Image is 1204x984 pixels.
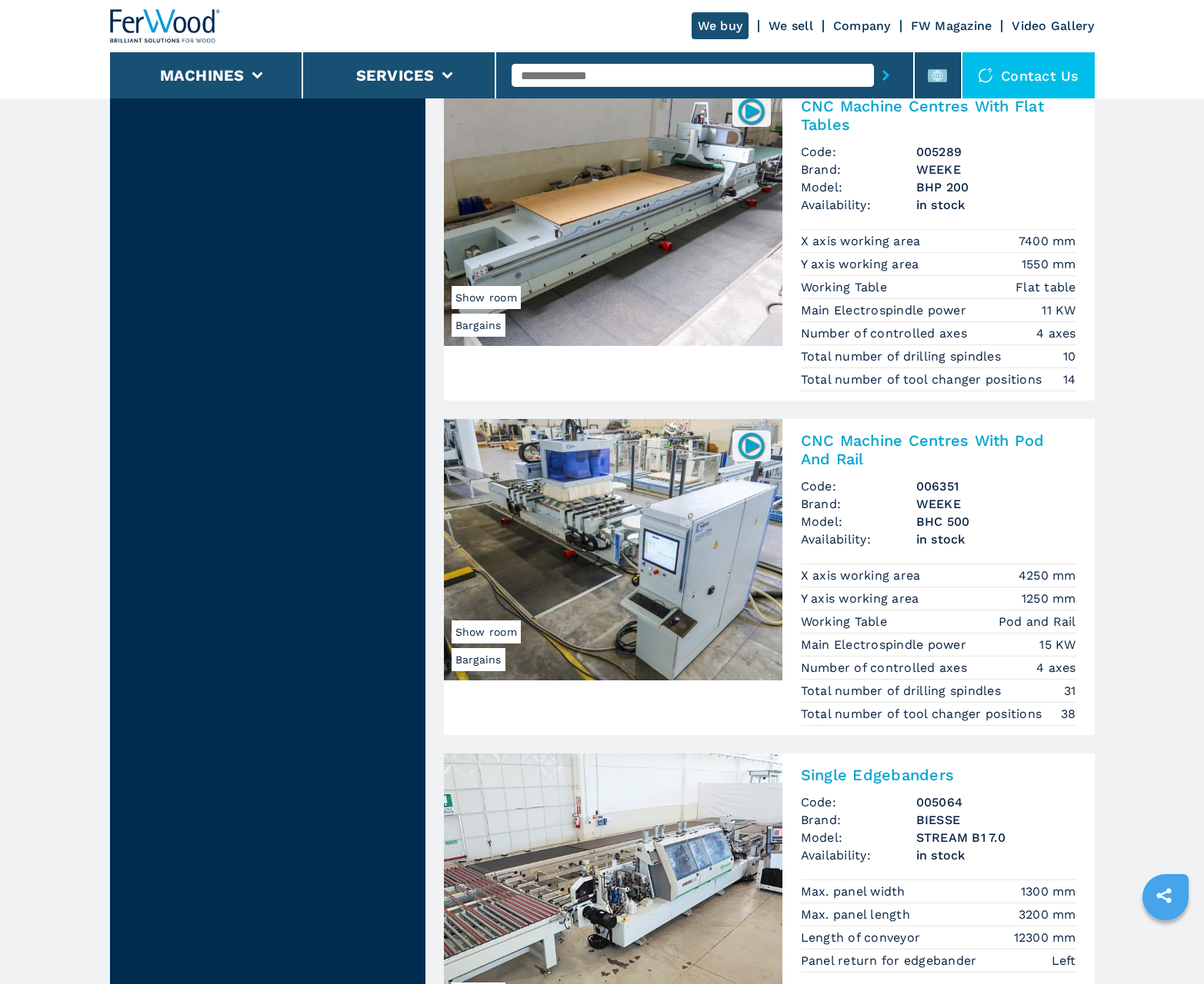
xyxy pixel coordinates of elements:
button: Services [356,66,435,85]
em: 1300 mm [1021,883,1076,900]
span: in stock [916,530,1076,548]
em: 7400 mm [1019,232,1076,250]
p: Panel return for edgebander [801,952,981,969]
p: Working Table [801,613,892,630]
em: Pod and Rail [999,613,1076,630]
p: Y axis working area [801,590,923,607]
button: submit-button [874,58,898,93]
a: CNC Machine Centres With Pod And Rail WEEKE BHC 500BargainsShow room006351CNC Machine Centres Wit... [444,419,1095,735]
img: CNC Machine Centres With Pod And Rail WEEKE BHC 500 [444,419,782,680]
span: Bargains [452,314,505,337]
h3: BIESSE [916,811,1076,829]
p: Main Electrospindle power [801,302,971,319]
img: 006351 [736,430,766,460]
a: Company [833,18,891,33]
a: FW Magazine [911,18,992,33]
p: Working Table [801,279,892,296]
span: Brand: [801,161,916,178]
p: Total number of tool changer positions [801,371,1046,388]
em: 3200 mm [1019,906,1076,923]
h3: 005289 [916,143,1076,161]
p: Main Electrospindle power [801,637,971,653]
div: Contact us [962,52,1095,98]
p: X axis working area [801,567,925,584]
span: Model: [801,513,916,530]
p: X axis working area [801,233,925,250]
p: Max. panel width [801,883,909,900]
em: 1250 mm [1022,590,1076,607]
em: 12300 mm [1014,929,1076,946]
a: CNC Machine Centres With Flat Tables WEEKE BHP 200BargainsShow room005289CNC Machine Centres With... [444,85,1095,401]
a: sharethis [1145,876,1183,915]
span: Show room [452,620,521,643]
a: We buy [692,12,749,39]
a: Video Gallery [1012,18,1094,33]
span: Brand: [801,811,916,829]
em: 15 KW [1039,636,1076,653]
a: We sell [769,18,813,33]
button: Machines [160,66,245,85]
h3: STREAM B1 7.0 [916,829,1076,846]
img: CNC Machine Centres With Flat Tables WEEKE BHP 200 [444,85,782,346]
h2: CNC Machine Centres With Pod And Rail [801,431,1076,468]
h3: WEEKE [916,495,1076,513]
em: 1550 mm [1022,255,1076,273]
span: in stock [916,846,1076,864]
em: 38 [1061,705,1076,723]
p: Total number of drilling spindles [801,683,1006,700]
h2: Single Edgebanders [801,766,1076,784]
span: Show room [452,286,521,309]
em: Left [1052,952,1076,969]
em: 11 KW [1042,301,1076,319]
em: 31 [1064,682,1076,700]
em: 10 [1063,347,1076,365]
img: 005289 [736,96,766,126]
p: Number of controlled axes [801,325,972,342]
span: Availability: [801,530,916,548]
em: Flat table [1016,278,1076,296]
span: Model: [801,178,916,196]
p: Total number of tool changer positions [801,706,1046,723]
span: Bargains [452,648,505,671]
span: Availability: [801,196,916,214]
em: 4 axes [1036,324,1076,342]
h3: WEEKE [916,161,1076,178]
span: Availability: [801,846,916,864]
span: Code: [801,477,916,495]
p: Total number of drilling spindles [801,348,1006,365]
img: Ferwood [110,9,221,43]
em: 14 [1063,371,1076,388]
iframe: Chat [1139,915,1192,972]
span: Code: [801,143,916,161]
p: Y axis working area [801,256,923,273]
h3: BHC 500 [916,513,1076,530]
span: in stock [916,196,1076,214]
h2: CNC Machine Centres With Flat Tables [801,97,1076,134]
p: Number of controlled axes [801,660,972,676]
h3: BHP 200 [916,178,1076,196]
span: Code: [801,793,916,811]
p: Length of conveyor [801,929,925,946]
span: Brand: [801,495,916,513]
em: 4 axes [1036,659,1076,676]
span: Model: [801,829,916,846]
h3: 006351 [916,477,1076,495]
em: 4250 mm [1019,567,1076,584]
img: Contact us [978,68,993,83]
h3: 005064 [916,793,1076,811]
p: Max. panel length [801,906,915,923]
